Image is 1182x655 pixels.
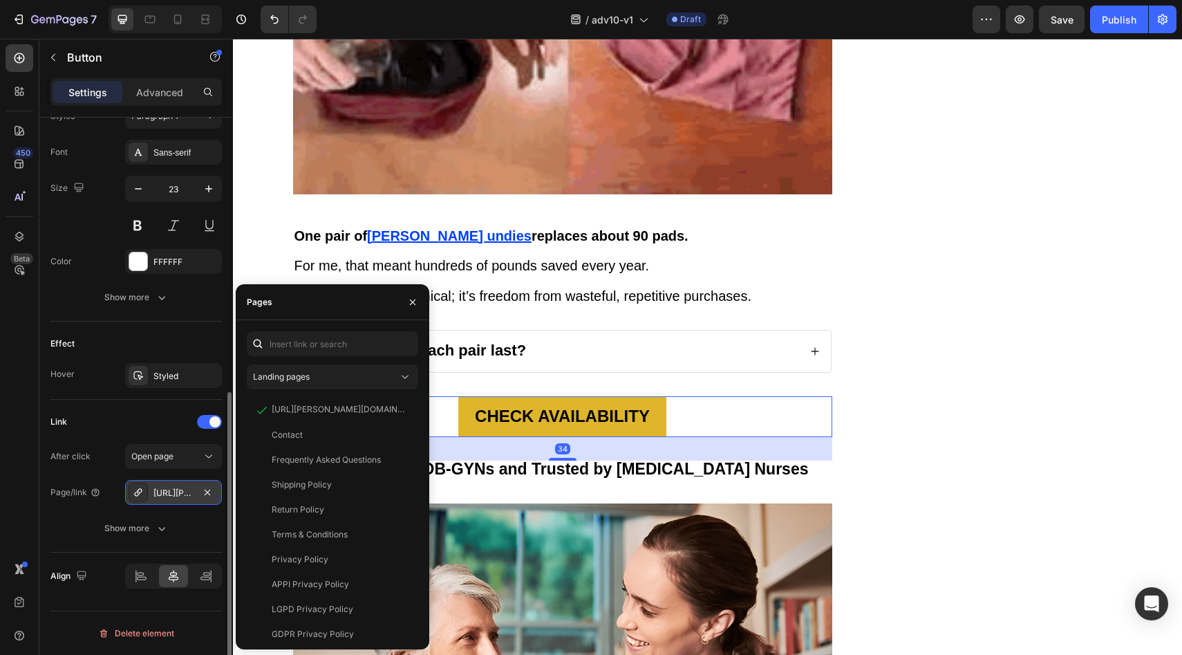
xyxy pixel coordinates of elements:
[247,331,418,356] input: Insert link or search
[272,578,349,591] div: APPI Privacy Policy
[62,250,519,265] span: It's more than economical; it’s freedom from wasteful, repetitive purchases.
[592,12,633,27] span: adv10-v1
[50,516,222,541] button: Show more
[10,253,33,264] div: Beta
[50,622,222,645] button: Delete element
[322,405,337,416] div: 34
[1135,587,1168,620] div: Open Intercom Messenger
[125,444,222,469] button: Open page
[1039,6,1085,33] button: Save
[50,450,91,463] div: After click
[75,303,294,320] strong: How long does each pair last?
[50,338,75,350] div: Effect
[272,504,324,516] div: Return Policy
[247,296,272,308] div: Pages
[153,487,194,499] div: [URL][PERSON_NAME][DOMAIN_NAME][PERSON_NAME]
[62,421,75,439] strong: 5.
[50,416,67,428] div: Link
[247,365,418,389] button: Landing pages
[233,39,1182,655] iframe: Design area
[6,6,103,33] button: 7
[104,290,169,304] div: Show more
[68,85,107,100] p: Settings
[1051,14,1073,26] span: Save
[153,147,218,159] div: Sans-serif
[50,368,75,380] div: Hover
[91,11,97,28] p: 7
[272,628,354,640] div: GDPR Privacy Policy
[50,486,101,499] div: Page/link
[50,179,87,198] div: Size
[272,528,348,541] div: Terms & Conditions
[225,358,433,398] a: CHECK AVAILABILITY
[153,256,218,268] div: FFFFFF
[272,429,303,441] div: Contact
[1090,6,1148,33] button: Publish
[77,338,109,351] div: Button
[272,454,381,466] div: Frequently Asked Questions
[1102,12,1136,27] div: Publish
[50,285,222,310] button: Show more
[75,421,576,439] strong: Designed With OB-GYNs and Trusted by [MEDICAL_DATA] Nurses
[136,85,183,100] p: Advanced
[272,553,328,566] div: Privacy Policy
[50,567,90,586] div: Align
[104,522,169,535] div: Show more
[242,368,417,387] strong: CHECK AVAILABILITY
[253,371,310,382] span: Landing pages
[50,146,68,158] div: Font
[299,190,456,205] strong: replaces about 90 pads.
[153,370,218,382] div: Styled
[62,219,417,234] span: For me, that meant hundreds of pounds saved every year.
[680,13,701,26] span: Draft
[585,12,589,27] span: /
[67,49,185,66] p: Button
[131,451,173,461] span: Open page
[13,147,33,158] div: 450
[272,603,353,616] div: LGPD Privacy Policy
[50,255,72,268] div: Color
[98,625,174,642] div: Delete element
[261,6,317,33] div: Undo/Redo
[272,403,404,416] div: [URL][PERSON_NAME][DOMAIN_NAME][PERSON_NAME]
[272,479,332,491] div: Shipping Policy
